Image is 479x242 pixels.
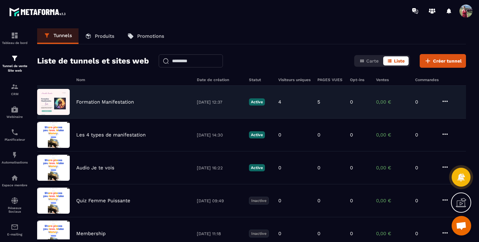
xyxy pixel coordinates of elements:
p: Tunnels [53,33,72,38]
p: 0 [415,132,435,138]
img: formation [11,83,19,91]
h6: Nom [76,78,190,82]
p: 4 [278,99,281,105]
p: Quiz Femme Puissante [76,198,130,204]
p: Webinaire [2,115,28,119]
p: 0,00 € [376,231,409,236]
p: 0,00 € [376,99,409,105]
p: 0 [278,231,281,236]
img: image [37,155,70,181]
p: 0 [278,132,281,138]
button: Liste [383,56,409,65]
p: Membership [76,231,106,236]
p: 0 [350,132,353,138]
p: 0 [415,99,435,105]
h6: Ventes [376,78,409,82]
p: [DATE] 09:49 [197,198,242,203]
img: email [11,223,19,231]
div: Ouvrir le chat [452,216,471,235]
p: 0 [350,99,353,105]
p: Produits [95,33,114,39]
p: CRM [2,92,28,96]
a: Promotions [121,28,171,44]
h6: Opt-ins [350,78,370,82]
p: 0,00 € [376,165,409,171]
a: automationsautomationsEspace membre [2,169,28,192]
p: 0 [278,198,281,204]
p: Espace membre [2,183,28,187]
p: Planificateur [2,138,28,141]
p: [DATE] 16:22 [197,165,242,170]
p: [DATE] 14:30 [197,133,242,137]
h6: Statut [249,78,272,82]
p: 0 [278,165,281,171]
p: Formation Manifestation [76,99,134,105]
img: image [37,122,70,148]
p: 0,00 € [376,198,409,204]
p: 0 [415,198,435,204]
a: Tunnels [37,28,79,44]
a: formationformationTunnel de vente Site web [2,50,28,78]
button: Carte [356,56,383,65]
a: schedulerschedulerPlanificateur [2,123,28,146]
p: Active [249,131,265,138]
button: Créer tunnel [420,54,466,68]
p: [DATE] 12:37 [197,100,242,105]
p: Active [249,98,265,106]
p: E-mailing [2,233,28,236]
h6: PAGES VUES [317,78,343,82]
span: Créer tunnel [433,58,462,64]
img: scheduler [11,128,19,136]
p: Inactive [249,230,269,237]
p: Réseaux Sociaux [2,206,28,213]
img: social-network [11,197,19,205]
p: 0 [415,231,435,236]
p: 0 [350,231,353,236]
p: [DATE] 11:18 [197,231,242,236]
p: 0 [317,165,320,171]
p: 0 [317,132,320,138]
img: image [37,188,70,214]
h6: Date de création [197,78,242,82]
a: emailemailE-mailing [2,218,28,241]
p: Promotions [137,33,164,39]
img: automations [11,151,19,159]
p: 5 [317,99,320,105]
p: 0 [415,165,435,171]
img: formation [11,54,19,62]
img: image [37,89,70,115]
h2: Liste de tunnels et sites web [37,54,149,67]
h6: Commandes [415,78,439,82]
img: formation [11,32,19,39]
img: automations [11,106,19,113]
a: automationsautomationsWebinaire [2,101,28,123]
p: Les 4 types de manifestation [76,132,146,138]
span: Carte [366,58,379,64]
p: 0 [350,165,353,171]
p: Tableau de bord [2,41,28,45]
a: social-networksocial-networkRéseaux Sociaux [2,192,28,218]
p: Automatisations [2,161,28,164]
p: 0 [317,231,320,236]
a: formationformationCRM [2,78,28,101]
span: Liste [394,58,405,64]
img: logo [9,6,68,18]
a: automationsautomationsAutomatisations [2,146,28,169]
p: Active [249,164,265,171]
img: automations [11,174,19,182]
h6: Visiteurs uniques [278,78,311,82]
p: Inactive [249,197,269,205]
p: 0 [317,198,320,204]
p: Audio Je te vois [76,165,114,171]
p: Tunnel de vente Site web [2,64,28,73]
a: Produits [79,28,121,44]
p: 0,00 € [376,132,409,138]
a: formationformationTableau de bord [2,27,28,50]
p: 0 [350,198,353,204]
